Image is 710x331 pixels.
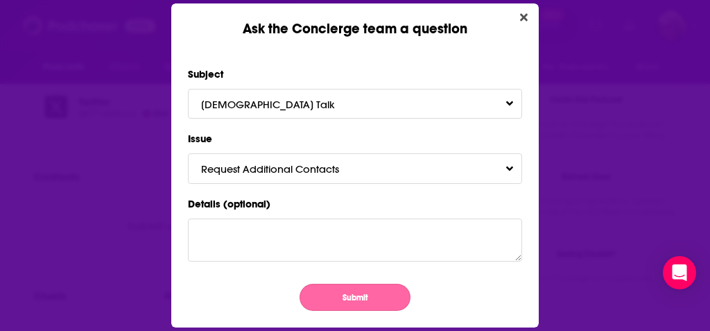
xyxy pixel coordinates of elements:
[201,98,363,111] span: [DEMOGRAPHIC_DATA] Talk
[171,3,539,37] div: Ask the Concierge team a question
[188,130,522,148] label: Issue
[188,65,522,83] label: Subject
[188,195,522,213] label: Details (optional)
[300,284,410,311] button: Submit
[188,89,522,119] button: [DEMOGRAPHIC_DATA] TalkToggle Pronoun Dropdown
[188,153,522,183] button: Request Additional ContactsToggle Pronoun Dropdown
[514,9,533,26] button: Close
[201,162,367,176] span: Request Additional Contacts
[663,256,696,289] div: Open Intercom Messenger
